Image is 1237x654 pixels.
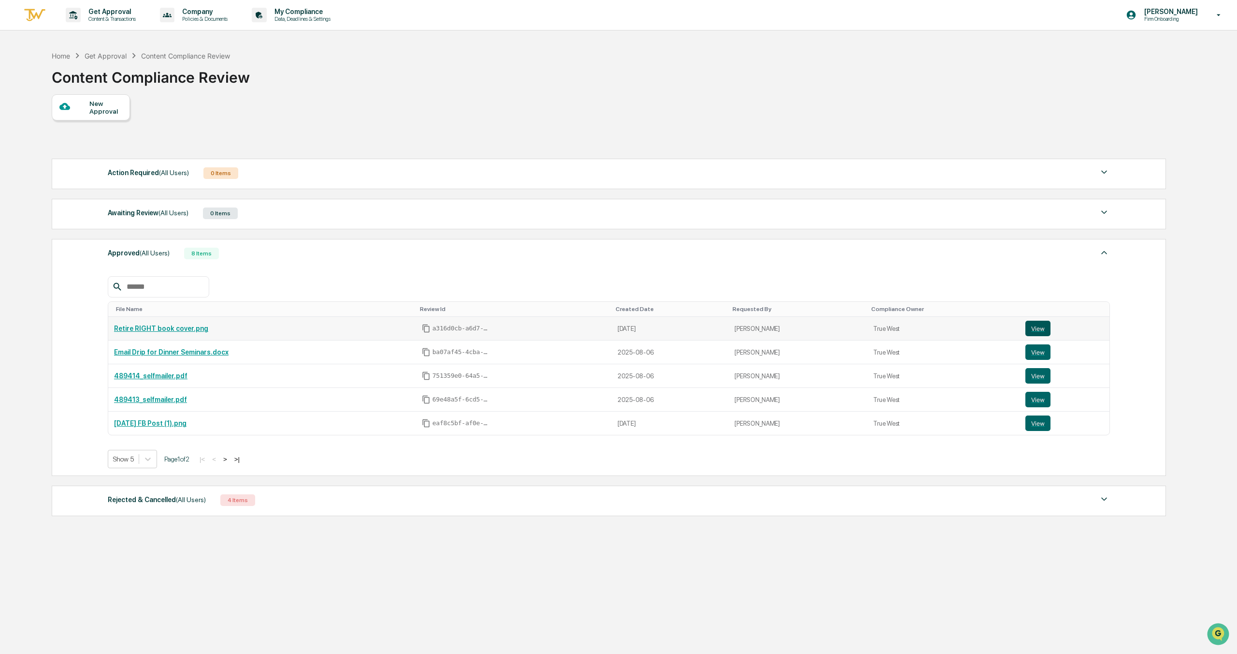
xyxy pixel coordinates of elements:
td: [DATE] [612,412,729,435]
div: Content Compliance Review [52,61,250,86]
button: View [1025,344,1050,360]
div: New Approval [89,100,122,115]
div: 0 Items [203,167,238,179]
p: Firm Onboarding [1136,15,1203,22]
span: Copy Id [422,419,431,428]
td: True West [867,341,1020,364]
div: Rejected & Cancelled [108,493,206,506]
a: Retire RIGHT book cover.png [114,325,208,332]
img: caret [1098,166,1110,178]
button: View [1025,416,1050,431]
span: Copy Id [422,372,431,380]
span: eaf8c5bf-af0e-4342-b579-11731bacced4 [432,419,490,427]
img: logo [23,7,46,23]
span: (All Users) [159,169,189,177]
a: 489413_selfmailer.pdf [114,396,187,403]
span: Data Lookup [19,140,61,150]
div: 4 Items [220,494,255,506]
a: 🔎Data Lookup [6,136,65,154]
img: caret [1098,247,1110,258]
div: Start new chat [33,74,158,84]
iframe: Open customer support [1206,622,1232,648]
button: View [1025,321,1050,336]
span: Copy Id [422,348,431,357]
a: [DATE] FB Post (1).png [114,419,187,427]
div: Toggle SortBy [116,306,412,312]
a: Powered byPylon [68,163,117,171]
td: 2025-08-06 [612,341,729,364]
a: Email Drip for Dinner Seminars.docx [114,348,229,356]
div: Toggle SortBy [733,306,863,312]
td: [PERSON_NAME] [729,412,867,435]
div: Home [52,52,70,60]
div: Toggle SortBy [1027,306,1105,312]
td: True West [867,412,1020,435]
td: True West [867,388,1020,412]
p: Policies & Documents [174,15,232,22]
td: [PERSON_NAME] [729,388,867,412]
td: True West [867,364,1020,388]
p: [PERSON_NAME] [1136,8,1203,15]
button: View [1025,392,1050,407]
td: [DATE] [612,317,729,341]
button: Start new chat [164,77,176,89]
div: Get Approval [85,52,127,60]
td: 2025-08-06 [612,364,729,388]
p: My Compliance [267,8,335,15]
span: Copy Id [422,324,431,333]
td: [PERSON_NAME] [729,364,867,388]
div: 8 Items [184,248,219,259]
button: > [220,455,230,463]
img: caret [1098,207,1110,218]
button: >| [231,455,243,463]
button: View [1025,368,1050,384]
a: View [1025,392,1103,407]
span: 751359e0-64a5-4a78-8a4d-ee5e4c918949 [432,372,490,380]
button: |< [197,455,208,463]
div: 0 Items [203,208,238,219]
a: 489414_selfmailer.pdf [114,372,187,380]
a: 🖐️Preclearance [6,118,66,135]
a: View [1025,416,1103,431]
span: Preclearance [19,122,62,132]
div: Content Compliance Review [141,52,230,60]
span: (All Users) [158,209,188,217]
div: Awaiting Review [108,207,188,219]
div: 🗄️ [70,123,78,131]
div: 🔎 [10,141,17,149]
p: Content & Transactions [81,15,141,22]
div: Approved [108,247,170,259]
div: Toggle SortBy [420,306,608,312]
td: [PERSON_NAME] [729,317,867,341]
span: (All Users) [140,249,170,257]
td: 2025-08-06 [612,388,729,412]
a: View [1025,368,1103,384]
a: View [1025,321,1103,336]
div: Toggle SortBy [616,306,725,312]
p: Get Approval [81,8,141,15]
p: How can we help? [10,20,176,36]
span: Copy Id [422,395,431,404]
span: ba07af45-4cba-408c-a03b-00d48d0ac3f6 [432,348,490,356]
button: < [209,455,219,463]
span: Attestations [80,122,120,132]
td: True West [867,317,1020,341]
span: a316d0cb-a6d7-4c3a-b29d-df6dcfbdb10a [432,325,490,332]
div: Toggle SortBy [871,306,1016,312]
p: Data, Deadlines & Settings [267,15,335,22]
div: Action Required [108,166,189,179]
span: Pylon [96,164,117,171]
a: View [1025,344,1103,360]
img: caret [1098,493,1110,505]
td: [PERSON_NAME] [729,341,867,364]
a: 🗄️Attestations [66,118,124,135]
span: Page 1 of 2 [164,455,189,463]
div: 🖐️ [10,123,17,131]
div: We're available if you need us! [33,84,122,91]
span: 69e48a5f-6cd5-49dc-bbda-d946087426f9 [432,396,490,403]
img: 1746055101610-c473b297-6a78-478c-a979-82029cc54cd1 [10,74,27,91]
span: (All Users) [176,496,206,504]
p: Company [174,8,232,15]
